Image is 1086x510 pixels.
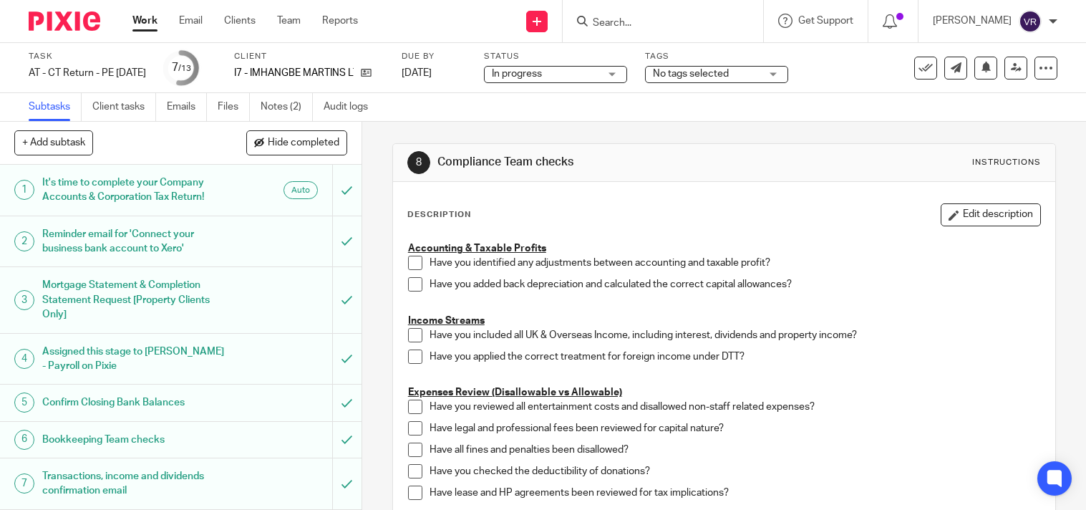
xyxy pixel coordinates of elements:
a: Subtasks [29,93,82,121]
button: Hide completed [246,130,347,155]
div: 8 [407,151,430,174]
div: AT - CT Return - PE 31-05-2025 [29,66,146,80]
div: 2 [14,231,34,251]
div: 7 [172,59,191,76]
label: Status [484,51,627,62]
div: 5 [14,393,34,413]
a: Files [218,93,250,121]
a: Team [277,14,301,28]
a: Audit logs [324,93,379,121]
h1: Assigned this stage to [PERSON_NAME] - Payroll on Pixie [42,341,226,377]
span: Get Support [798,16,853,26]
a: Clients [224,14,256,28]
input: Search [591,17,720,30]
div: 6 [14,430,34,450]
h1: It's time to complete your Company Accounts & Corporation Tax Return! [42,172,226,208]
u: Income Streams [408,316,485,326]
span: Hide completed [268,138,339,149]
span: In progress [492,69,542,79]
label: Due by [402,51,466,62]
span: No tags selected [653,69,729,79]
u: Accounting & Taxable Profits [408,244,546,254]
div: 4 [14,349,34,369]
label: Task [29,51,146,62]
p: Have you included all UK & Overseas Income, including interest, dividends and property income? [430,328,1040,342]
label: Tags [645,51,788,62]
a: Client tasks [92,93,156,121]
p: Description [407,209,471,221]
u: Expenses Review (Disallowable vs Allowable) [408,388,622,398]
label: Client [234,51,384,62]
p: Have you added back depreciation and calculated the correct capital allowances? [430,277,1040,292]
div: Instructions [972,157,1041,168]
div: 1 [14,180,34,200]
a: Email [179,14,203,28]
img: svg%3E [1019,10,1042,33]
p: [PERSON_NAME] [933,14,1012,28]
p: Have you applied the correct treatment for foreign income under DTT? [430,350,1040,364]
h1: Reminder email for 'Connect your business bank account to Xero' [42,223,226,260]
p: Have you reviewed all entertainment costs and disallowed non-staff related expenses? [430,400,1040,414]
p: Have legal and professional fees been reviewed for capital nature? [430,421,1040,436]
div: 3 [14,290,34,310]
a: Reports [322,14,358,28]
p: I7 - IMHANGBE MARTINS LTD [234,66,354,80]
a: Notes (2) [261,93,313,121]
small: /13 [178,64,191,72]
span: [DATE] [402,68,432,78]
h1: Mortgage Statement & Completion Statement Request [Property Clients Only] [42,274,226,325]
p: Have all fines and penalties been disallowed? [430,443,1040,457]
p: Have lease and HP agreements been reviewed for tax implications? [430,486,1040,500]
p: Have you checked the deductibility of donations? [430,464,1040,478]
h1: Bookkeeping Team checks [42,429,226,451]
p: Have you identified any adjustments between accounting and taxable profit? [430,256,1040,270]
div: 7 [14,473,34,494]
a: Emails [167,93,207,121]
h1: Compliance Team checks [437,155,755,170]
button: Edit description [941,203,1041,226]
h1: Transactions, income and dividends confirmation email [42,466,226,502]
img: Pixie [29,11,100,31]
h1: Confirm Closing Bank Balances [42,392,226,413]
div: AT - CT Return - PE [DATE] [29,66,146,80]
a: Work [132,14,157,28]
button: + Add subtask [14,130,93,155]
div: Auto [283,181,318,199]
